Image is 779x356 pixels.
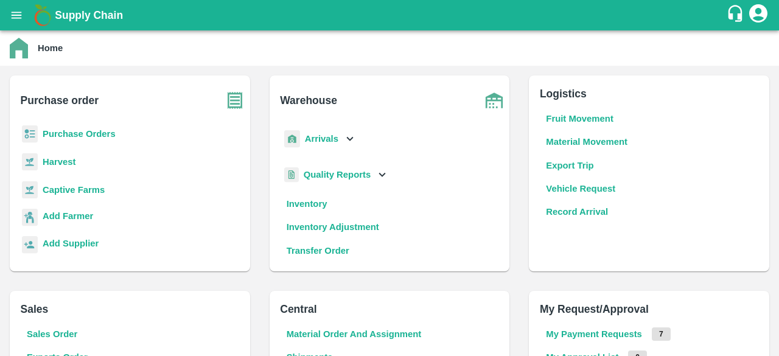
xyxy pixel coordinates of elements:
[43,237,99,253] a: Add Supplier
[304,170,371,180] b: Quality Reports
[562,184,609,194] a: Export Trip
[284,167,299,183] img: qualityReport
[541,236,557,253] img: recordArrival
[541,181,557,198] img: delivery
[38,43,63,53] b: Home
[562,344,658,354] a: My Payment Requests
[562,239,624,249] a: Record Arrival
[302,344,438,354] a: Material Order And Assignment
[22,181,38,199] img: harvest
[10,38,28,58] img: home
[43,157,75,167] a: Harvest
[479,85,509,116] img: warehouse
[22,209,38,226] img: farmer
[43,344,93,354] a: Sales Order
[562,157,643,167] a: Material Movement
[55,9,123,21] b: Supply Chain
[302,201,343,211] a: Inventory
[30,3,55,27] img: logo
[479,301,509,331] img: central
[562,212,631,222] a: Vehicle Request
[282,197,298,215] img: whInventory
[739,85,769,116] img: truck
[302,256,365,265] a: Transfer Order
[22,236,38,254] img: supplier
[739,301,769,331] img: check
[302,228,395,238] a: Inventory Adjustment
[22,125,38,143] img: reciept
[21,92,99,109] b: Purchase order
[541,153,557,171] img: material
[540,92,587,109] b: Logistics
[282,252,298,270] img: whTransfer
[21,307,49,324] b: Sales
[284,130,300,148] img: whArrival
[747,2,769,28] div: account of current user
[43,185,105,195] a: Captive Farms
[280,92,337,109] b: Warehouse
[726,4,747,26] div: customer-support
[43,129,116,139] a: Purchase Orders
[43,211,93,221] b: Add Farmer
[43,239,99,248] b: Add Supplier
[540,307,649,324] b: My Request/Approval
[43,209,93,226] a: Add Farmer
[562,129,629,139] a: Fruit Movement
[55,7,726,24] a: Supply Chain
[220,85,250,116] img: purchase
[305,134,338,144] b: Arrivals
[541,125,557,143] img: fruit
[282,225,298,242] img: inventory
[22,153,38,171] img: harvest
[2,1,30,29] button: open drawer
[280,307,316,324] b: Central
[220,301,250,331] img: soSales
[282,162,389,187] div: Quality Reports
[541,208,557,226] img: vehicle
[282,125,357,153] div: Arrivals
